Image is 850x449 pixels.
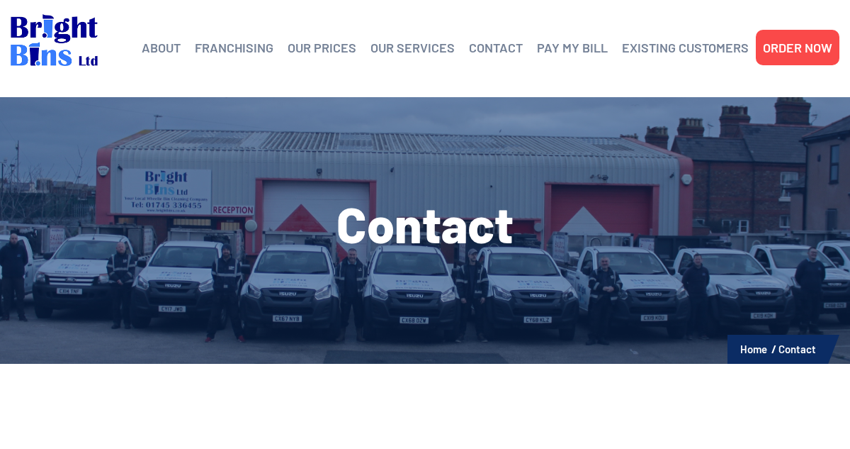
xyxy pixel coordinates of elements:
[288,37,356,58] a: OUR PRICES
[763,37,832,58] a: ORDER NOW
[469,37,523,58] a: CONTACT
[370,37,455,58] a: OUR SERVICES
[142,37,181,58] a: ABOUT
[778,340,816,358] li: Contact
[195,37,273,58] a: FRANCHISING
[537,37,608,58] a: PAY MY BILL
[622,37,749,58] a: EXISTING CUSTOMERS
[11,199,839,248] h1: Contact
[740,343,767,355] a: Home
